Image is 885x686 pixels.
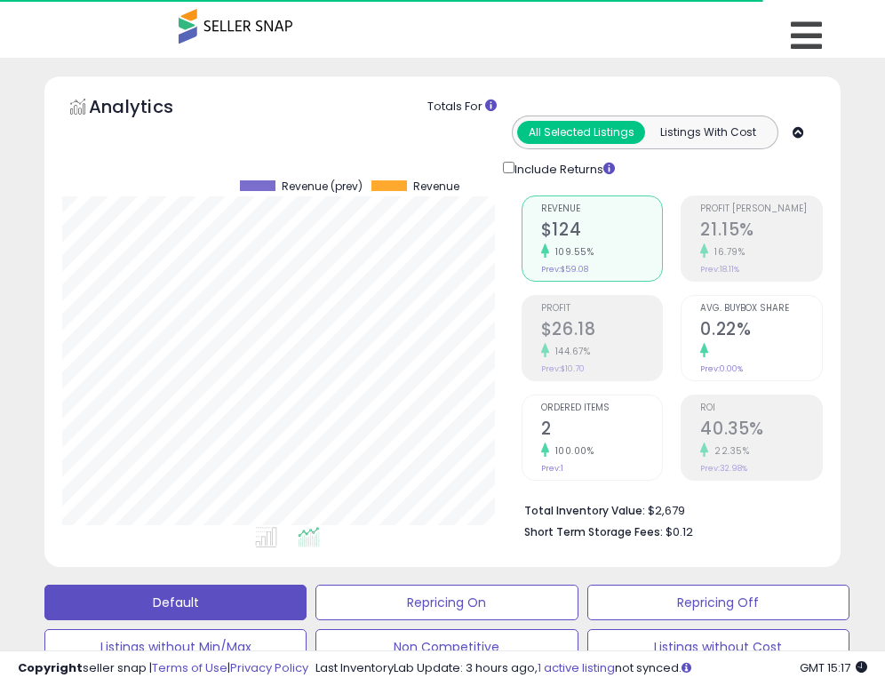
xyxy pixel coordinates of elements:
[18,659,83,676] strong: Copyright
[700,419,822,443] h2: 40.35%
[44,585,307,620] button: Default
[644,121,772,144] button: Listings With Cost
[700,264,739,275] small: Prev: 18.11%
[666,523,693,540] span: $0.12
[541,304,663,314] span: Profit
[315,660,867,677] div: Last InventoryLab Update: 3 hours ago, not synced.
[524,524,663,539] b: Short Term Storage Fees:
[541,419,663,443] h2: 2
[708,245,745,259] small: 16.79%
[549,245,594,259] small: 109.55%
[524,499,809,520] li: $2,679
[44,629,307,665] button: Listings without Min/Max
[413,180,459,193] span: Revenue
[427,99,827,116] div: Totals For
[700,219,822,243] h2: 21.15%
[549,444,594,458] small: 100.00%
[315,585,578,620] button: Repricing On
[315,629,578,665] button: Non Competitive
[18,660,308,677] div: seller snap | |
[700,463,747,474] small: Prev: 32.98%
[700,319,822,343] h2: 0.22%
[541,204,663,214] span: Revenue
[282,180,363,193] span: Revenue (prev)
[700,363,743,374] small: Prev: 0.00%
[708,444,749,458] small: 22.35%
[700,304,822,314] span: Avg. Buybox Share
[517,121,645,144] button: All Selected Listings
[541,463,563,474] small: Prev: 1
[587,629,849,665] button: Listings without Cost
[541,319,663,343] h2: $26.18
[587,585,849,620] button: Repricing Off
[541,264,588,275] small: Prev: $59.08
[152,659,227,676] a: Terms of Use
[700,204,822,214] span: Profit [PERSON_NAME]
[230,659,308,676] a: Privacy Policy
[541,219,663,243] h2: $124
[524,503,645,518] b: Total Inventory Value:
[538,659,615,676] a: 1 active listing
[541,363,585,374] small: Prev: $10.70
[89,94,208,124] h5: Analytics
[800,659,867,676] span: 2025-09-10 15:17 GMT
[700,403,822,413] span: ROI
[490,158,636,179] div: Include Returns
[549,345,591,358] small: 144.67%
[541,403,663,413] span: Ordered Items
